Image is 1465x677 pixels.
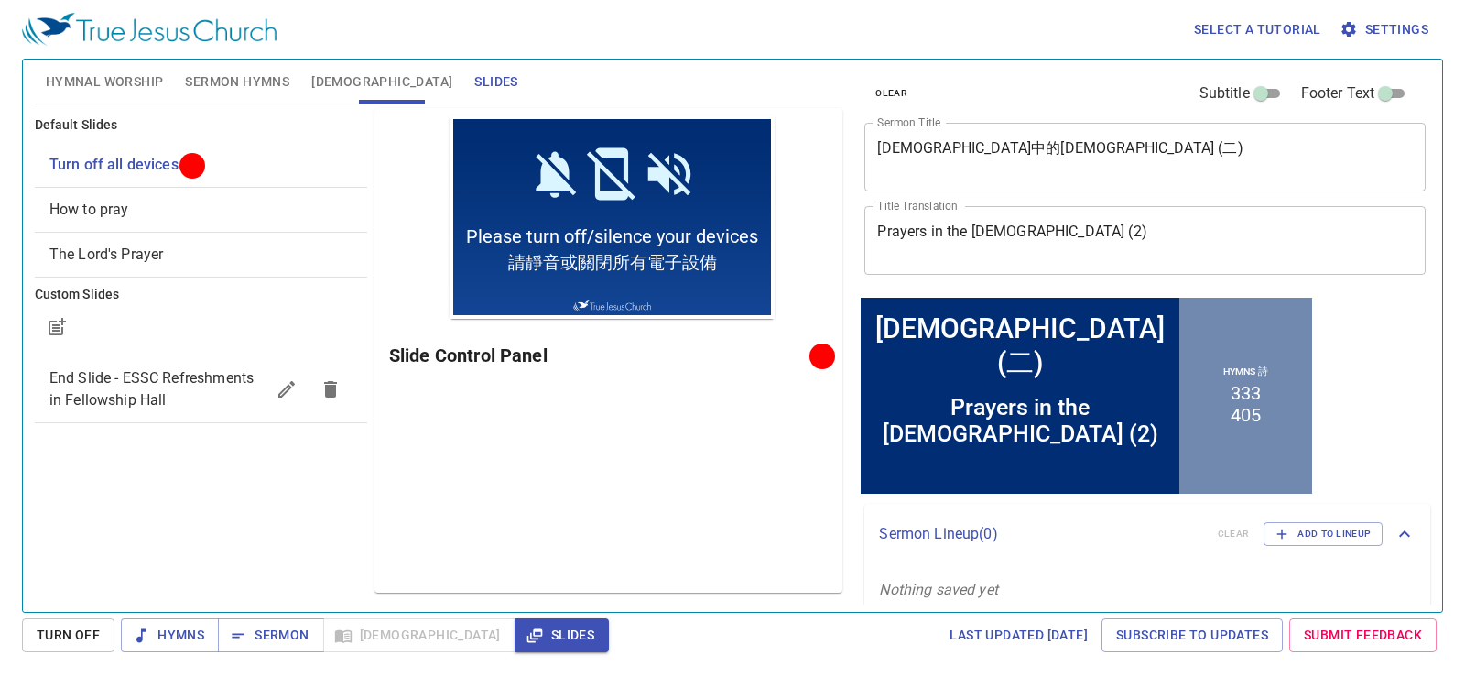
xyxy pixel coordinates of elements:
[35,233,367,277] div: The Lord's Prayer
[7,100,318,153] div: Prayers in the [DEMOGRAPHIC_DATA] (2)
[529,624,594,647] span: Slides
[233,624,309,647] span: Sermon
[49,369,254,409] span: End Slide - ESSC Refreshments in Fellowship Hall
[185,71,289,93] span: Sermon Hymns
[22,618,114,652] button: Turn Off
[121,618,219,652] button: Hymns
[942,618,1095,652] a: Last updated [DATE]
[35,285,367,305] h6: Custom Slides
[46,71,164,93] span: Hymnal Worship
[374,110,404,132] li: 405
[35,115,367,136] h6: Default Slides
[1194,18,1321,41] span: Select a tutorial
[35,143,367,187] div: Turn off all devices
[877,223,1413,257] textarea: Prayers in the [DEMOGRAPHIC_DATA] (2)
[37,624,100,647] span: Turn Off
[311,71,452,93] span: [DEMOGRAPHIC_DATA]
[136,624,204,647] span: Hymns
[879,581,998,598] i: Nothing saved yet
[374,88,404,110] li: 333
[1275,526,1371,542] span: Add to Lineup
[389,341,816,370] h6: Slide Control Panel
[1199,82,1250,104] span: Subtitle
[1301,82,1375,104] span: Footer Text
[218,618,323,652] button: Sermon
[16,110,309,132] span: Please turn off/silence your devices
[35,356,367,422] div: End Slide - ESSC Refreshments in Fellowship Hall
[950,624,1088,647] span: Last updated [DATE]
[1116,624,1268,647] span: Subscribe to Updates
[22,13,277,46] img: True Jesus Church
[879,523,1202,545] p: Sermon Lineup ( 0 )
[1187,13,1329,47] button: Select a tutorial
[1336,13,1436,47] button: Settings
[877,139,1413,174] textarea: [DEMOGRAPHIC_DATA]中的[DEMOGRAPHIC_DATA] (二)
[875,85,907,102] span: clear
[1304,624,1422,647] span: Submit Feedback
[1343,18,1428,41] span: Settings
[124,185,202,195] img: True Jesus Church
[1101,618,1283,652] a: Subscribe to Updates
[857,294,1316,497] iframe: from-child
[864,82,918,104] button: clear
[474,71,517,93] span: Slides
[59,136,267,159] span: 請靜音或關閉所有電子設備
[366,71,411,84] p: Hymns 詩
[1264,522,1383,546] button: Add to Lineup
[49,201,129,218] span: [object Object]
[35,188,367,232] div: How to pray
[1289,618,1437,652] a: Submit Feedback
[515,618,609,652] button: Slides
[864,504,1430,564] div: Sermon Lineup(0)clearAdd to Lineup
[49,156,179,173] span: [object Object]
[49,246,164,263] span: [object Object]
